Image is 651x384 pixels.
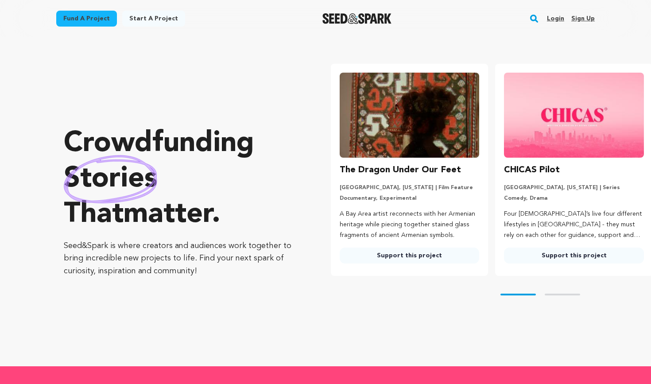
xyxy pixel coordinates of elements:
[504,195,644,202] p: Comedy, Drama
[322,13,392,24] img: Seed&Spark Logo Dark Mode
[340,163,461,177] h3: The Dragon Under Our Feet
[64,126,295,233] p: Crowdfunding that .
[504,163,560,177] h3: CHICAS Pilot
[504,73,644,158] img: CHICAS Pilot image
[64,155,157,203] img: hand sketched image
[504,209,644,240] p: Four [DEMOGRAPHIC_DATA]’s live four different lifestyles in [GEOGRAPHIC_DATA] - they must rely on...
[122,11,185,27] a: Start a project
[124,201,212,229] span: matter
[340,184,480,191] p: [GEOGRAPHIC_DATA], [US_STATE] | Film Feature
[547,12,564,26] a: Login
[571,12,595,26] a: Sign up
[56,11,117,27] a: Fund a project
[504,248,644,264] a: Support this project
[64,240,295,278] p: Seed&Spark is where creators and audiences work together to bring incredible new projects to life...
[340,248,480,264] a: Support this project
[340,209,480,240] p: A Bay Area artist reconnects with her Armenian heritage while piecing together stained glass frag...
[504,184,644,191] p: [GEOGRAPHIC_DATA], [US_STATE] | Series
[340,73,480,158] img: The Dragon Under Our Feet image
[340,195,480,202] p: Documentary, Experimental
[322,13,392,24] a: Seed&Spark Homepage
